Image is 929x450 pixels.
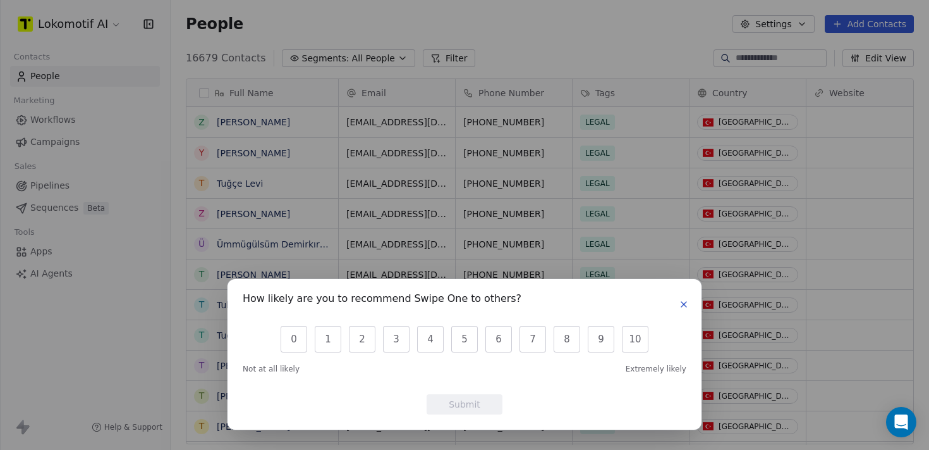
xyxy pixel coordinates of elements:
button: Submit [427,394,502,415]
button: 5 [451,326,478,353]
button: 3 [383,326,410,353]
span: Not at all likely [243,364,300,374]
button: 2 [349,326,375,353]
button: 0 [281,326,307,353]
button: 7 [519,326,546,353]
span: Extremely likely [626,364,686,374]
button: 9 [588,326,614,353]
button: 8 [554,326,580,353]
h1: How likely are you to recommend Swipe One to others? [243,294,521,307]
button: 10 [622,326,648,353]
button: 4 [417,326,444,353]
button: 6 [485,326,512,353]
button: 1 [315,326,341,353]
